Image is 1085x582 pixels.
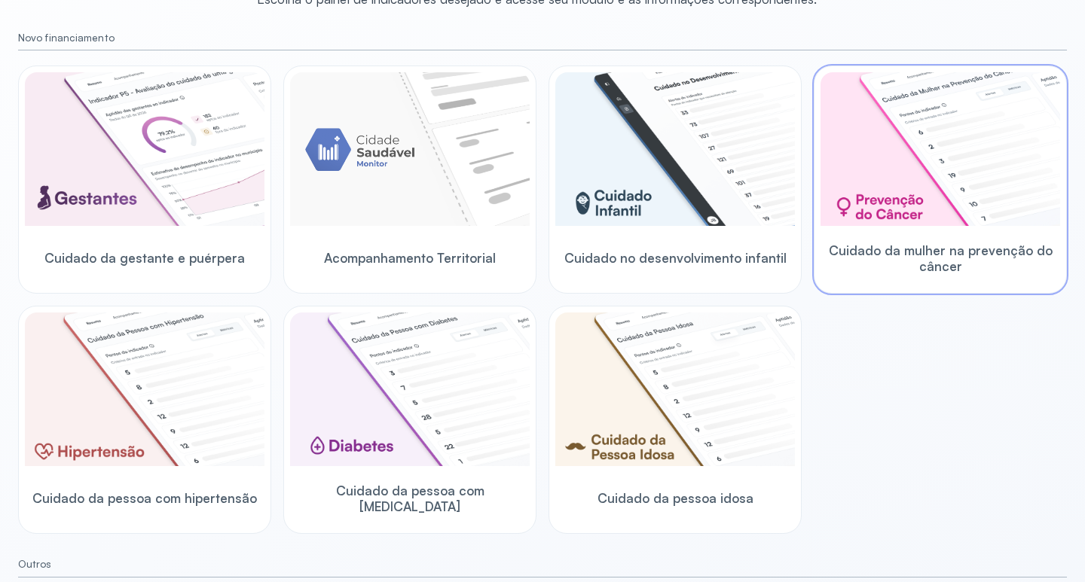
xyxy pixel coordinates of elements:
small: Novo financiamento [18,32,1067,44]
span: Cuidado da gestante e puérpera [44,250,245,266]
img: elderly.png [555,312,795,466]
small: Outros [18,558,1067,571]
span: Acompanhamento Territorial [324,250,496,266]
img: woman-cancer-prevention-care.png [821,72,1060,226]
img: pregnants.png [25,72,264,226]
span: Cuidado da pessoa com [MEDICAL_DATA] [290,483,530,515]
img: diabetics.png [290,312,530,466]
span: Cuidado da mulher na prevenção do câncer [821,242,1060,275]
img: child-development.png [555,72,795,226]
span: Cuidado da pessoa idosa [598,490,753,506]
img: hypertension.png [25,312,264,466]
span: Cuidado no desenvolvimento infantil [564,250,787,266]
span: Cuidado da pessoa com hipertensão [32,490,257,506]
img: placeholder-module-ilustration.png [290,72,530,226]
